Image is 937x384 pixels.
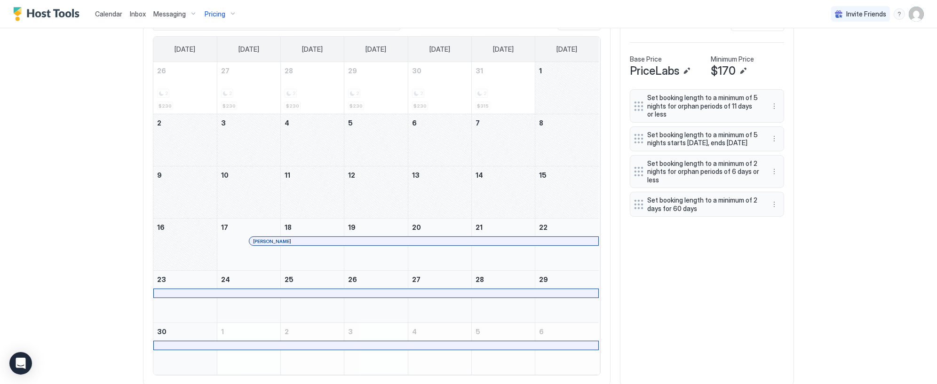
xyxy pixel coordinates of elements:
span: 8 [539,119,543,127]
td: October 27, 2025 [217,62,280,114]
div: User profile [909,7,924,22]
a: November 6, 2025 [408,114,471,132]
div: menu [769,199,780,210]
span: [DATE] [302,45,323,54]
span: [DATE] [493,45,514,54]
div: Set booking length to a minimum of 5 nights for orphan periods of 11 days or less menu [630,89,784,123]
td: November 21, 2025 [471,219,535,271]
span: 21 [476,223,483,231]
span: 29 [348,67,357,75]
span: 14 [476,171,483,179]
a: November 7, 2025 [472,114,535,132]
td: November 26, 2025 [344,271,408,323]
button: Edit [738,65,749,77]
a: November 13, 2025 [408,166,471,184]
span: 26 [157,67,166,75]
span: [PERSON_NAME] [253,238,291,244]
a: November 25, 2025 [281,271,344,288]
a: November 1, 2025 [535,62,599,79]
span: 1 [221,328,224,336]
a: Thursday [420,37,460,62]
span: Inbox [130,10,146,18]
td: December 4, 2025 [408,323,471,375]
a: November 26, 2025 [344,271,407,288]
span: 15 [539,171,547,179]
a: November 24, 2025 [217,271,280,288]
span: 13 [412,171,420,179]
a: December 2, 2025 [281,323,344,340]
a: November 29, 2025 [535,271,599,288]
td: November 29, 2025 [535,271,599,323]
div: Set booking length to a minimum of 2 days for 60 days menu [630,192,784,217]
a: December 5, 2025 [472,323,535,340]
td: November 7, 2025 [471,114,535,166]
span: 12 [348,171,355,179]
a: Friday [484,37,523,62]
td: October 28, 2025 [281,62,344,114]
span: 29 [539,275,548,283]
span: [DATE] [429,45,450,54]
span: 5 [348,119,353,127]
a: November 10, 2025 [217,166,280,184]
span: 4 [285,119,289,127]
a: November 4, 2025 [281,114,344,132]
a: November 9, 2025 [153,166,217,184]
td: December 6, 2025 [535,323,599,375]
span: 6 [539,328,544,336]
span: 10 [221,171,229,179]
div: menu [894,8,905,20]
button: Edit [681,65,692,77]
a: December 3, 2025 [344,323,407,340]
a: Host Tools Logo [13,7,84,21]
td: December 1, 2025 [217,323,280,375]
a: Inbox [130,9,146,19]
span: 2 [157,119,161,127]
a: December 4, 2025 [408,323,471,340]
span: 27 [221,67,230,75]
td: November 16, 2025 [153,219,217,271]
div: menu [769,166,780,177]
span: 23 [157,275,166,283]
button: More options [769,199,780,210]
span: 22 [539,223,548,231]
td: November 3, 2025 [217,114,280,166]
td: November 12, 2025 [344,166,408,219]
a: Sunday [165,37,205,62]
span: 3 [221,119,226,127]
span: 7 [476,119,480,127]
a: November 27, 2025 [408,271,471,288]
span: Set booking length to a minimum of 2 nights for orphan periods of 6 days or less [647,159,759,184]
td: November 13, 2025 [408,166,471,219]
span: 4 [412,328,417,336]
div: [PERSON_NAME] [253,238,595,244]
span: 27 [412,275,421,283]
td: December 5, 2025 [471,323,535,375]
div: menu [769,101,780,112]
td: October 26, 2025 [153,62,217,114]
a: Wednesday [356,37,396,62]
span: Set booking length to a minimum of 2 days for 60 days [647,196,759,212]
a: December 1, 2025 [217,323,280,340]
a: November 15, 2025 [535,166,599,184]
span: 2 [285,328,289,336]
span: [DATE] [238,45,259,54]
td: November 11, 2025 [281,166,344,219]
a: November 11, 2025 [281,166,344,184]
span: PriceLabs [630,64,679,78]
td: November 25, 2025 [281,271,344,323]
a: November 2, 2025 [153,114,217,132]
div: menu [769,133,780,144]
a: November 17, 2025 [217,219,280,236]
td: November 4, 2025 [281,114,344,166]
a: November 3, 2025 [217,114,280,132]
span: 5 [476,328,480,336]
span: Invite Friends [846,10,886,18]
td: November 8, 2025 [535,114,599,166]
span: 28 [476,275,484,283]
span: Base Price [630,55,662,63]
a: November 28, 2025 [472,271,535,288]
a: November 21, 2025 [472,219,535,236]
a: November 14, 2025 [472,166,535,184]
a: October 30, 2025 [408,62,471,79]
td: November 9, 2025 [153,166,217,219]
